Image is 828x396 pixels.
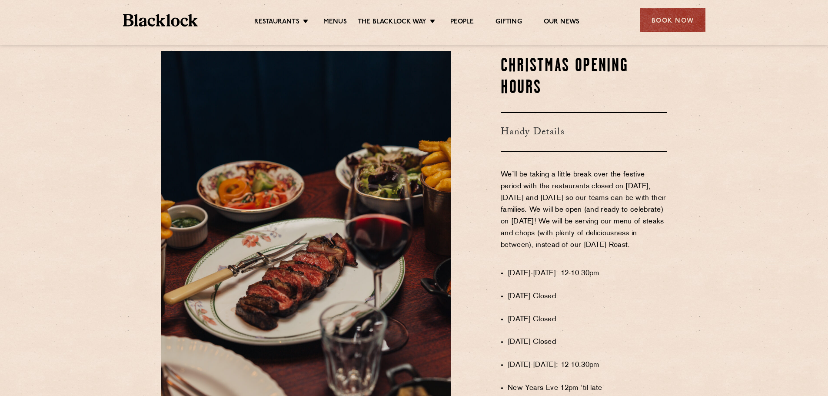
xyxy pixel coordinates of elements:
[323,18,347,27] a: Menus
[640,8,705,32] div: Book Now
[358,18,426,27] a: The Blacklock Way
[508,291,667,303] li: [DATE] Closed
[508,268,667,280] li: [DATE]-[DATE]: 12-10.30pm
[508,314,667,326] li: [DATE] Closed
[450,18,474,27] a: People
[508,383,667,394] li: New Years Eve 12pm 'til late
[254,18,299,27] a: Restaurants
[501,56,667,99] h2: Christmas Opening Hours
[508,359,667,371] li: [DATE]-[DATE]: 12-10.30pm
[501,112,667,152] h3: Handy Details
[501,169,667,263] p: We’ll be taking a little break over the festive period with the restaurants closed on [DATE], [DA...
[123,14,198,27] img: BL_Textured_Logo-footer-cropped.svg
[495,18,522,27] a: Gifting
[508,336,667,348] li: [DATE] Closed
[544,18,580,27] a: Our News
